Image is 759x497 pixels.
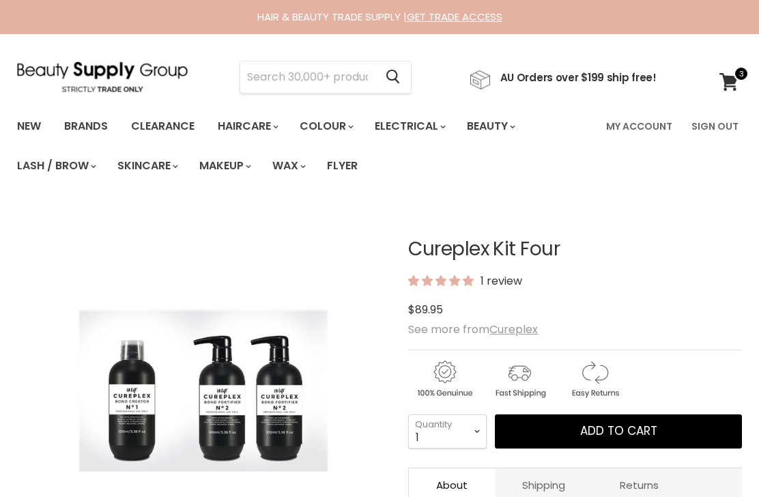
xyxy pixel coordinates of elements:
[107,152,186,180] a: Skincare
[683,112,747,141] a: Sign Out
[262,152,314,180] a: Wax
[240,61,375,93] input: Search
[317,152,368,180] a: Flyer
[54,112,118,141] a: Brands
[408,273,476,289] span: 5.00 stars
[408,358,481,400] img: genuine.gif
[189,152,259,180] a: Makeup
[407,10,502,24] a: GET TRADE ACCESS
[7,106,598,186] ul: Main menu
[476,273,522,289] span: 1 review
[240,61,412,94] form: Product
[558,358,631,400] img: returns.gif
[364,112,454,141] a: Electrical
[483,358,556,400] img: shipping.gif
[495,414,742,449] button: Add to cart
[7,152,104,180] a: Lash / Brow
[691,433,745,483] iframe: Gorgias live chat messenger
[408,322,538,337] span: See more from
[375,61,411,93] button: Search
[408,414,487,449] select: Quantity
[598,112,681,141] a: My Account
[489,322,538,337] a: Cureplex
[580,423,657,439] span: Add to cart
[457,112,524,141] a: Beauty
[289,112,362,141] a: Colour
[408,302,443,317] span: $89.95
[7,112,51,141] a: New
[121,112,205,141] a: Clearance
[408,239,742,260] h1: Cureplex Kit Four
[207,112,287,141] a: Haircare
